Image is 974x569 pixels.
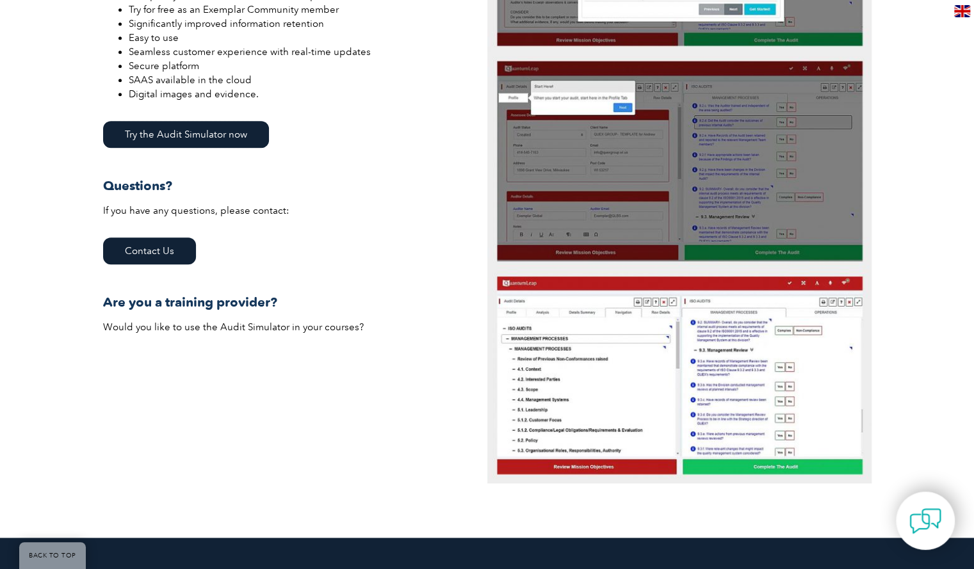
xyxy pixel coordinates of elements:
[129,3,872,17] li: Try for free as an Exemplar Community member
[129,87,872,101] li: Digital images and evidence.
[129,31,872,45] li: Easy to use
[19,542,86,569] a: BACK TO TOP
[103,320,872,334] p: Would you like to use the Audit Simulator in your courses?
[129,73,872,87] li: SAAS available in the cloud
[103,294,277,310] strong: Are you a training provider?
[129,59,872,73] li: Secure platform
[103,237,196,264] a: Contact Us
[129,17,872,31] li: Significantly improved information retention
[103,178,172,193] strong: Questions?
[103,121,269,148] a: Try the Audit Simulator now
[129,45,872,59] li: Seamless customer experience with real-time updates
[954,5,970,17] img: en
[909,505,941,537] img: contact-chat.png
[103,204,872,218] p: If you have any questions, please contact:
